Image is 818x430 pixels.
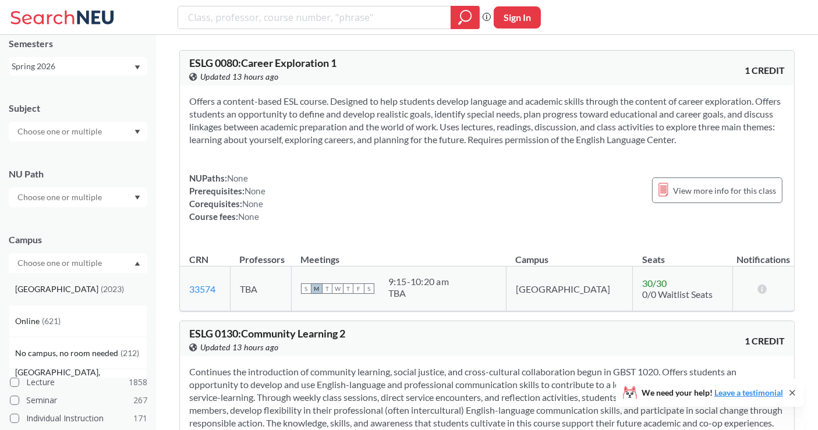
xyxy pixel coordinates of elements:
span: ESLG 0130 : Community Learning 2 [189,327,345,340]
th: Campus [506,241,632,266]
div: Semesters [9,37,147,50]
div: CRN [189,253,208,266]
div: NUPaths: Prerequisites: Corequisites: Course fees: [189,172,265,223]
a: 33574 [189,283,215,294]
span: S [301,283,311,294]
div: TBA [388,287,449,299]
th: Notifications [733,241,795,266]
div: Dropdown arrow[GEOGRAPHIC_DATA](2023)Online(621)No campus, no room needed(212)[GEOGRAPHIC_DATA], ... [9,253,147,273]
span: S [364,283,374,294]
span: View more info for this class [673,183,776,198]
svg: Dropdown arrow [134,196,140,200]
span: [GEOGRAPHIC_DATA], [GEOGRAPHIC_DATA] [15,366,147,392]
span: Updated 13 hours ago [200,341,279,354]
th: Professors [230,241,291,266]
span: 30 / 30 [642,278,667,289]
input: Choose one or multiple [12,190,109,204]
span: 1 CREDIT [745,335,785,347]
span: T [322,283,332,294]
a: Leave a testimonial [714,388,783,397]
span: ( 2023 ) [101,284,124,294]
div: 9:15 - 10:20 am [388,276,449,287]
span: W [332,283,343,294]
td: TBA [230,266,291,311]
div: Campus [9,233,147,246]
div: Spring 2026Dropdown arrow [9,57,147,76]
div: Spring 2026 [12,60,133,73]
th: Seats [633,241,733,266]
svg: Dropdown arrow [134,130,140,134]
input: Choose one or multiple [12,256,109,270]
div: Dropdown arrow [9,187,147,207]
span: M [311,283,322,294]
input: Class, professor, course number, "phrase" [187,8,442,27]
th: Meetings [291,241,506,266]
span: No campus, no room needed [15,347,121,360]
section: Offers a content-based ESL course. Designed to help students develop language and academic skills... [189,95,785,146]
div: Subject [9,102,147,115]
div: magnifying glass [451,6,480,29]
svg: Dropdown arrow [134,261,140,266]
span: Online [15,315,42,328]
span: ( 212 ) [121,348,139,358]
span: None [227,173,248,183]
div: Dropdown arrow [9,122,147,141]
span: F [353,283,364,294]
label: Individual Instruction [10,411,147,426]
span: ( 621 ) [42,316,61,326]
span: None [242,198,263,209]
span: T [343,283,353,294]
span: 0/0 Waitlist Seats [642,289,713,300]
input: Choose one or multiple [12,125,109,138]
span: None [238,211,259,222]
td: [GEOGRAPHIC_DATA] [506,266,632,311]
label: Seminar [10,393,147,408]
span: 171 [133,412,147,425]
button: Sign In [494,6,541,29]
span: 1 CREDIT [745,64,785,77]
label: Lecture [10,375,147,390]
div: NU Path [9,168,147,180]
span: ESLG 0080 : Career Exploration 1 [189,56,337,69]
span: 267 [133,394,147,407]
span: We need your help! [642,389,783,397]
svg: magnifying glass [458,9,472,26]
section: Continues the introduction of community learning, social justice, and cross-cultural collaboratio... [189,365,785,429]
span: 1858 [129,376,147,389]
svg: Dropdown arrow [134,65,140,70]
span: [GEOGRAPHIC_DATA] [15,283,101,296]
span: None [245,186,265,196]
span: Updated 13 hours ago [200,70,279,83]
